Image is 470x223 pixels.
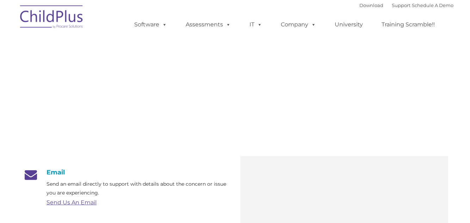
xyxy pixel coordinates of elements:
[17,0,87,36] img: ChildPlus by Procare Solutions
[179,18,238,32] a: Assessments
[47,180,230,197] p: Send an email directly to support with details about the concern or issue you are experiencing.
[359,2,453,8] font: |
[22,168,230,176] h4: Email
[328,18,370,32] a: University
[392,2,410,8] a: Support
[359,2,383,8] a: Download
[127,18,174,32] a: Software
[274,18,323,32] a: Company
[47,199,97,206] a: Send Us An Email
[375,18,442,32] a: Training Scramble!!
[412,2,453,8] a: Schedule A Demo
[242,18,269,32] a: IT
